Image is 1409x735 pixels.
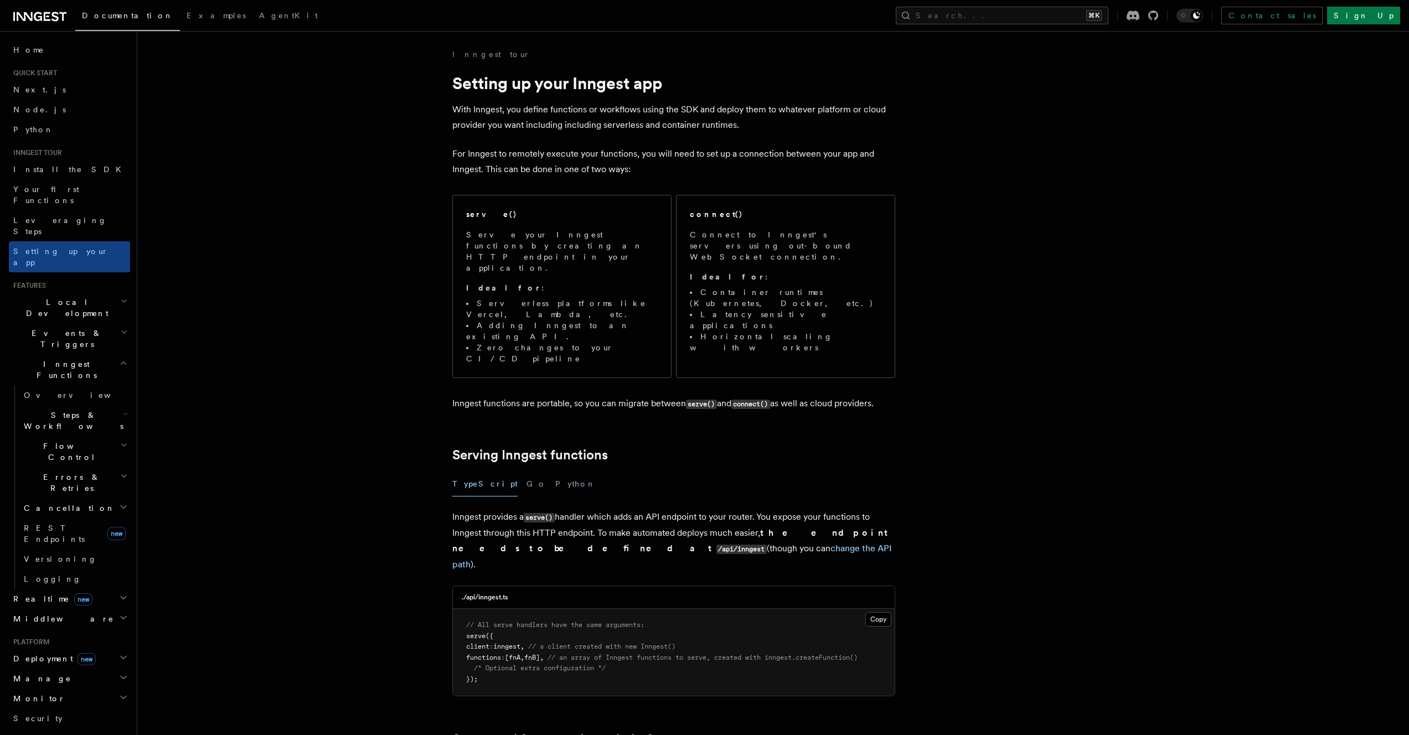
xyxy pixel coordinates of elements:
[13,165,128,174] span: Install the SDK
[9,100,130,120] a: Node.js
[107,527,126,540] span: new
[19,549,130,569] a: Versioning
[452,195,672,378] a: serve()Serve your Inngest functions by creating an HTTP endpoint in your application.Ideal for:Se...
[19,569,130,589] a: Logging
[462,593,508,602] h3: ./api/inngest.ts
[466,654,501,661] span: functions
[9,69,57,77] span: Quick start
[493,643,520,650] span: inngest
[466,342,658,364] li: Zero changes to your CI/CD pipeline
[78,653,96,665] span: new
[9,653,96,664] span: Deployment
[452,396,895,412] p: Inngest functions are portable, so you can migrate between and as well as cloud providers.
[13,247,109,267] span: Setting up your app
[731,400,770,409] code: connect()
[19,405,130,436] button: Steps & Workflows
[19,503,115,514] span: Cancellation
[9,359,120,381] span: Inngest Functions
[452,73,895,93] h1: Setting up your Inngest app
[690,272,765,281] strong: Ideal for
[452,472,518,496] button: TypeScript
[555,472,596,496] button: Python
[9,80,130,100] a: Next.js
[452,509,895,572] p: Inngest provides a handler which adds an API endpoint to your router. You expose your functions t...
[9,120,130,139] a: Python
[528,643,675,650] span: // a client created with new Inngest()
[19,518,130,549] a: REST Endpointsnew
[466,320,658,342] li: Adding Inngest to an existing API.
[9,708,130,728] a: Security
[452,102,895,133] p: With Inngest, you define functions or workflows using the SDK and deploy them to whatever platfor...
[520,654,524,661] span: ,
[466,298,658,320] li: Serverless platforms like Vercel, Lambda, etc.
[540,654,544,661] span: ,
[9,593,92,604] span: Realtime
[1327,7,1400,24] a: Sign Up
[9,328,121,350] span: Events & Triggers
[452,447,608,463] a: Serving Inngest functions
[9,609,130,629] button: Middleware
[9,693,65,704] span: Monitor
[9,354,130,385] button: Inngest Functions
[24,524,85,544] span: REST Endpoints
[9,613,114,624] span: Middleware
[9,297,121,319] span: Local Development
[74,593,92,605] span: new
[505,654,520,661] span: [fnA
[13,105,66,114] span: Node.js
[24,555,97,563] span: Versioning
[13,125,54,134] span: Python
[466,675,478,683] span: });
[13,714,63,723] span: Security
[466,282,658,293] p: :
[474,664,606,672] span: /* Optional extra configuration */
[9,281,46,290] span: Features
[180,3,252,30] a: Examples
[865,612,891,627] button: Copy
[452,49,530,60] a: Inngest tour
[19,498,130,518] button: Cancellation
[520,643,524,650] span: ,
[24,574,81,583] span: Logging
[9,159,130,179] a: Install the SDK
[9,148,62,157] span: Inngest tour
[9,241,130,272] a: Setting up your app
[690,271,881,282] p: :
[75,3,180,31] a: Documentation
[19,385,130,405] a: Overview
[82,11,173,20] span: Documentation
[9,638,50,646] span: Platform
[524,654,540,661] span: fnB]
[466,229,658,273] p: Serve your Inngest functions by creating an HTTP endpoint in your application.
[690,309,881,331] li: Latency sensitive applications
[1086,10,1102,21] kbd: ⌘K
[716,545,767,554] code: /api/inngest
[9,669,130,689] button: Manage
[686,400,717,409] code: serve()
[486,632,493,640] span: ({
[896,7,1108,24] button: Search...⌘K
[9,589,130,609] button: Realtimenew
[1221,7,1323,24] a: Contact sales
[9,385,130,589] div: Inngest Functions
[9,40,130,60] a: Home
[187,11,246,20] span: Examples
[501,654,505,661] span: :
[690,229,881,262] p: Connect to Inngest's servers using out-bound WebSocket connection.
[9,292,130,323] button: Local Development
[13,216,107,236] span: Leveraging Steps
[524,513,555,522] code: serve()
[13,85,66,94] span: Next.js
[13,185,79,205] span: Your first Functions
[1176,9,1203,22] button: Toggle dark mode
[466,283,541,292] strong: Ideal for
[676,195,895,378] a: connect()Connect to Inngest's servers using out-bound WebSocket connection.Ideal for:Container ru...
[466,643,489,650] span: client
[548,654,858,661] span: // an array of Inngest functions to serve, created with inngest.createFunction()
[9,689,130,708] button: Monitor
[24,391,138,400] span: Overview
[259,11,318,20] span: AgentKit
[13,44,44,55] span: Home
[466,621,644,629] span: // All serve handlers have the same arguments:
[466,632,486,640] span: serve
